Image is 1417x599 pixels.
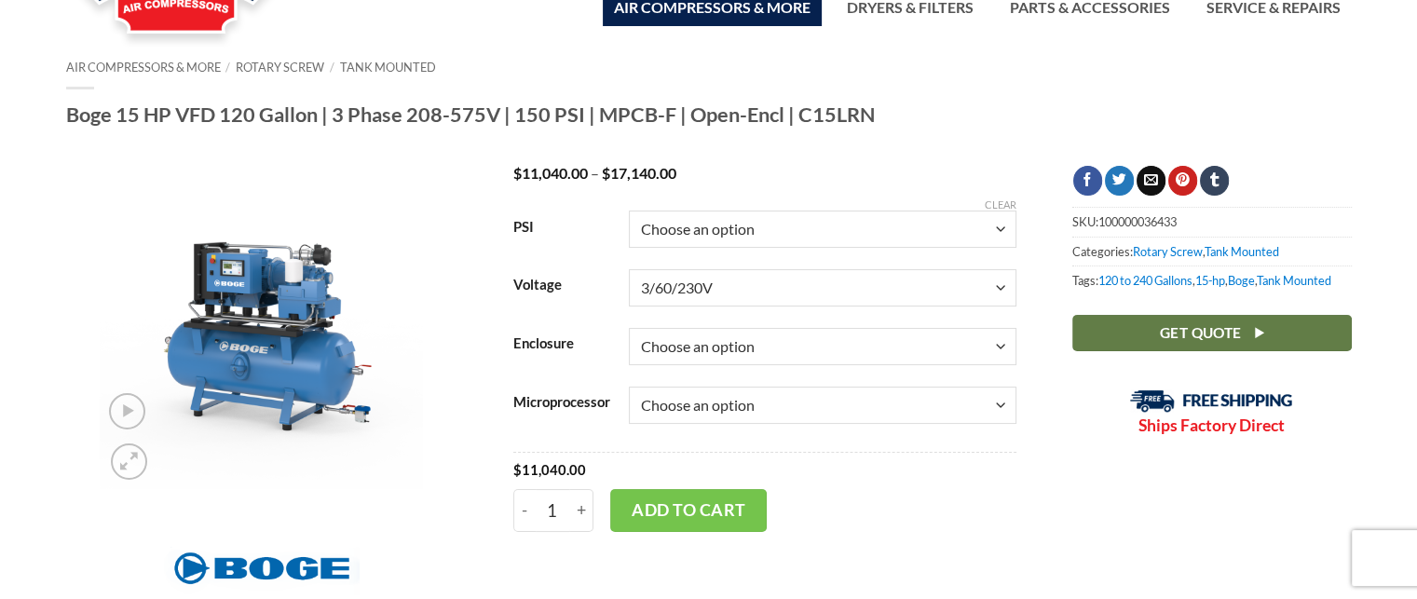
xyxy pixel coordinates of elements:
[985,198,1016,211] a: Clear options
[66,61,1352,75] nav: Breadcrumb
[100,166,423,489] img: Boge 15 HP VFD 120 Gallon | 3 Phase 208-575V | 150 PSI | MPCB-F | Open-Encl | C15LRN 1
[111,443,147,480] a: Zoom
[602,164,676,182] bdi: 17,140.00
[330,60,334,75] span: /
[1168,166,1197,196] a: Pin on Pinterest
[236,60,324,75] a: Rotary Screw
[1072,237,1352,265] span: Categories: ,
[513,278,610,293] label: Voltage
[1098,214,1177,229] span: 100000036433
[109,393,145,429] a: Open video in lightbox
[1138,415,1285,435] strong: Ships Factory Direct
[1228,273,1255,288] a: Boge
[1105,166,1134,196] a: Share on Twitter
[513,461,586,478] bdi: 11,040.00
[513,461,522,478] span: $
[591,164,599,182] span: –
[1098,273,1192,288] a: 120 to 240 Gallons
[1072,265,1352,294] span: Tags: , , ,
[1159,321,1241,345] span: Get Quote
[1073,166,1102,196] a: Share on Facebook
[602,164,610,182] span: $
[536,489,570,532] input: Product quantity
[66,102,1352,128] h1: Boge 15 HP VFD 120 Gallon | 3 Phase 208-575V | 150 PSI | MPCB-F | Open-Encl | C15LRN
[225,60,230,75] span: /
[164,541,360,595] img: Boge
[1200,166,1229,196] a: Share on Tumblr
[513,395,610,410] label: Microprocessor
[340,60,436,75] a: Tank Mounted
[513,220,610,235] label: PSI
[1072,207,1352,236] span: SKU:
[1130,389,1293,413] img: Free Shipping
[569,489,593,532] input: Increase quantity of Boge 15 HP VFD 120 Gallon | 3 Phase 208-575V | 150 PSI | MPCB-F | Open-Encl ...
[513,164,522,182] span: $
[610,489,767,532] button: Add to cart
[1137,166,1165,196] a: Email to a Friend
[513,489,536,532] input: Reduce quantity of Boge 15 HP VFD 120 Gallon | 3 Phase 208-575V | 150 PSI | MPCB-F | Open-Encl | ...
[1257,273,1331,288] a: Tank Mounted
[1205,244,1279,259] a: Tank Mounted
[66,60,221,75] a: Air Compressors & More
[513,336,610,351] label: Enclosure
[1072,315,1352,351] a: Get Quote
[1195,273,1225,288] a: 15-hp
[1133,244,1203,259] a: Rotary Screw
[513,164,588,182] bdi: 11,040.00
